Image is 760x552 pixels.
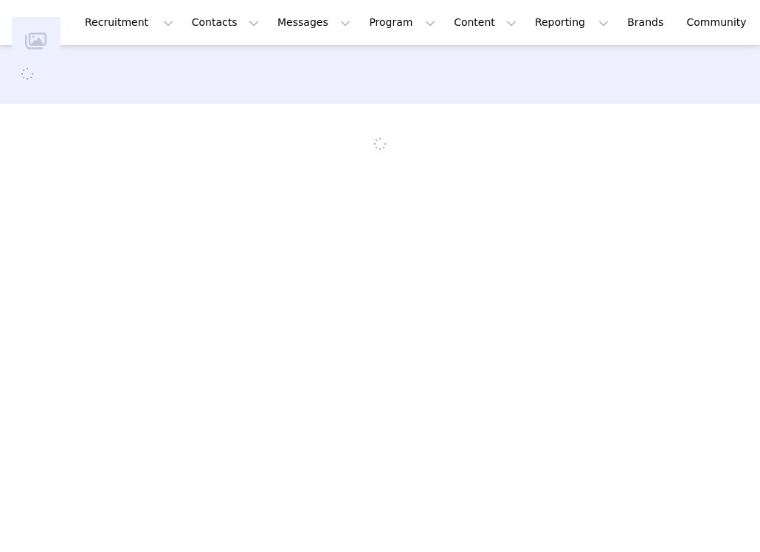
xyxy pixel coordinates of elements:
[445,6,525,39] button: Content
[360,6,444,39] button: Program
[269,6,359,39] button: Messages
[76,6,182,39] button: Recruitment
[526,6,618,39] button: Reporting
[618,6,677,39] a: Brands
[183,6,268,39] button: Contacts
